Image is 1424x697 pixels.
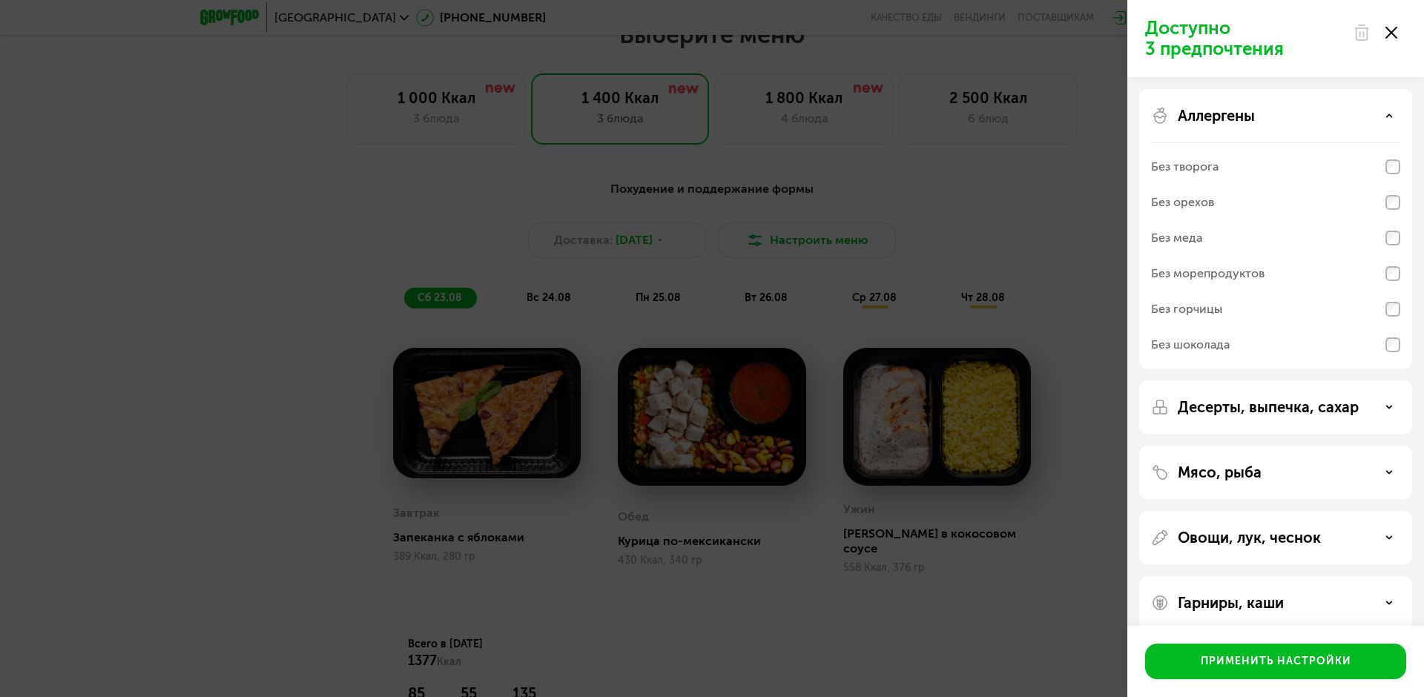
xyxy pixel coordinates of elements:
p: Мясо, рыба [1178,463,1262,481]
div: Без меда [1151,229,1202,247]
div: Без орехов [1151,194,1214,211]
button: Применить настройки [1145,644,1406,679]
p: Десерты, выпечка, сахар [1178,398,1359,416]
div: Без горчицы [1151,300,1222,318]
p: Овощи, лук, чеснок [1178,529,1321,546]
p: Доступно 3 предпочтения [1145,18,1344,59]
p: Гарниры, каши [1178,594,1284,612]
div: Без творога [1151,158,1219,176]
div: Применить настройки [1201,654,1351,669]
div: Без шоколада [1151,336,1230,354]
div: Без морепродуктов [1151,265,1265,283]
p: Аллергены [1178,107,1255,125]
